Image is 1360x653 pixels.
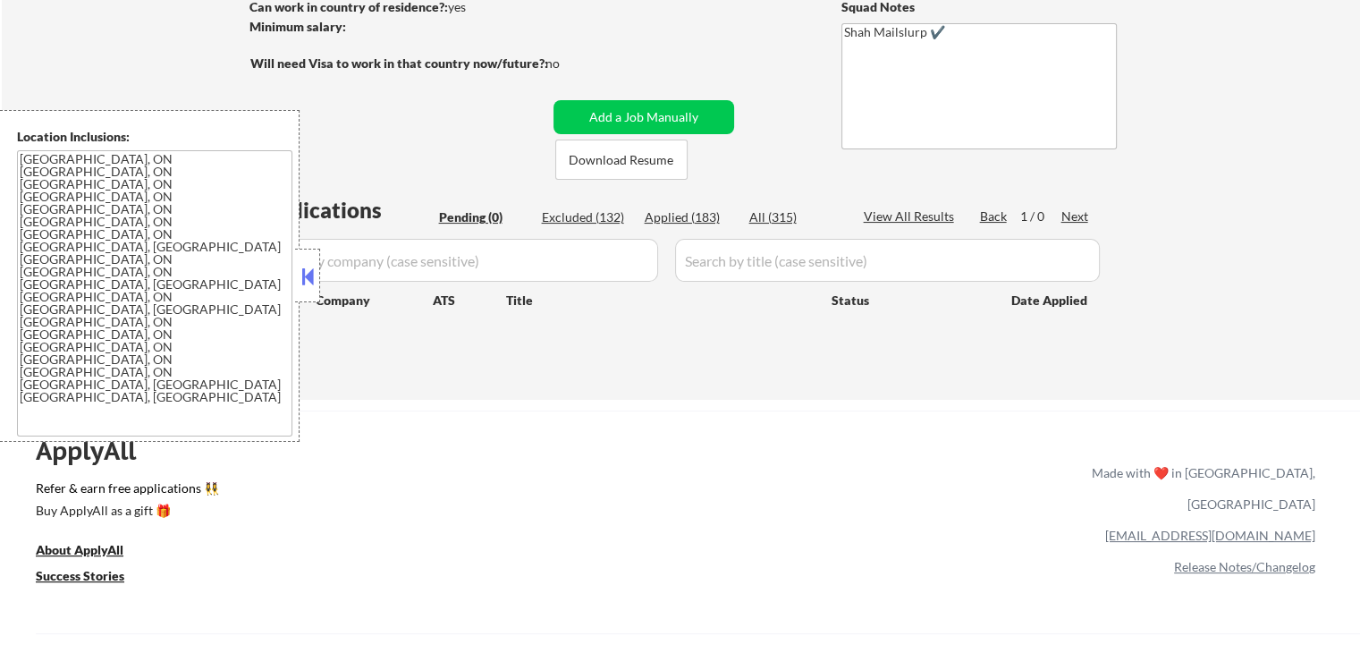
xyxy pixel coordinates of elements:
[506,292,815,310] div: Title
[1020,208,1061,225] div: 1 / 0
[36,482,718,501] a: Refer & earn free applications 👯‍♀️
[1085,457,1315,520] div: Made with ❤️ in [GEOGRAPHIC_DATA], [GEOGRAPHIC_DATA]
[36,501,215,523] a: Buy ApplyAll as a gift 🎁
[36,505,215,517] div: Buy ApplyAll as a gift 🎁
[1174,559,1315,574] a: Release Notes/Changelog
[1011,292,1090,310] div: Date Applied
[555,140,688,180] button: Download Resume
[250,55,548,71] strong: Will need Visa to work in that country now/future?:
[1061,208,1090,225] div: Next
[545,55,596,72] div: no
[36,568,124,583] u: Success Stories
[256,239,658,282] input: Search by company (case sensitive)
[249,19,346,34] strong: Minimum salary:
[645,208,734,226] div: Applied (183)
[832,284,985,316] div: Status
[433,292,506,310] div: ATS
[36,542,123,557] u: About ApplyAll
[36,566,148,589] a: Success Stories
[439,208,528,226] div: Pending (0)
[36,436,156,466] div: ApplyAll
[1105,528,1315,543] a: [EMAIL_ADDRESS][DOMAIN_NAME]
[256,199,433,221] div: Applications
[864,208,959,225] div: View All Results
[980,208,1009,225] div: Back
[749,208,839,226] div: All (315)
[553,100,734,134] button: Add a Job Manually
[17,128,292,146] div: Location Inclusions:
[542,208,631,226] div: Excluded (132)
[316,292,433,310] div: Company
[675,239,1100,282] input: Search by title (case sensitive)
[36,540,148,563] a: About ApplyAll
